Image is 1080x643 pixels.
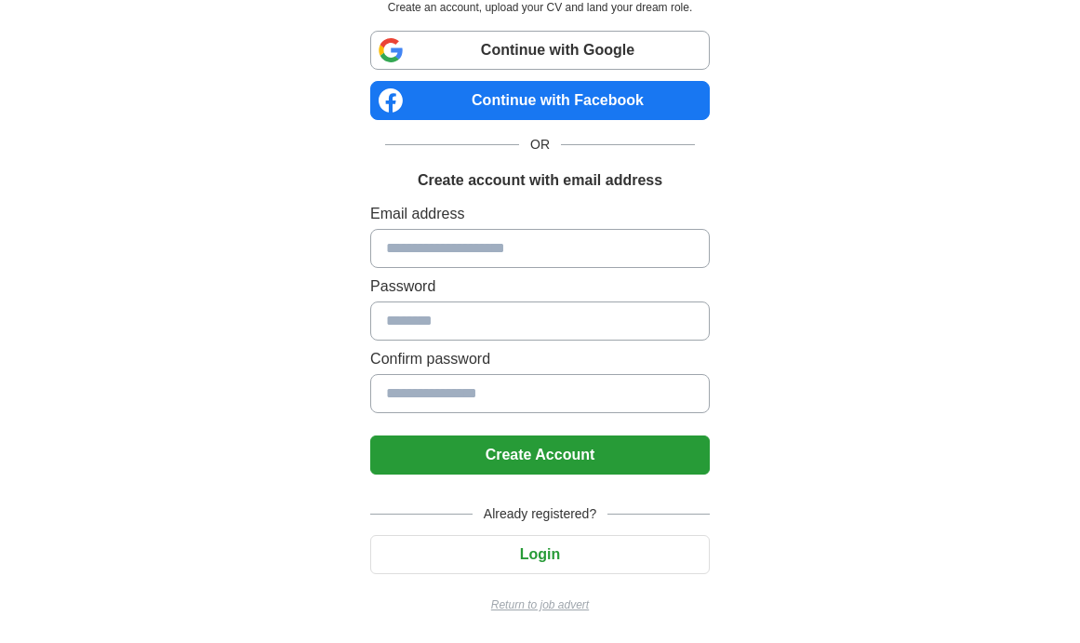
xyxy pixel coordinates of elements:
label: Email address [370,203,710,225]
a: Return to job advert [370,596,710,613]
span: Already registered? [473,504,607,524]
a: Continue with Google [370,31,710,70]
button: Create Account [370,435,710,475]
button: Login [370,535,710,574]
h1: Create account with email address [418,169,662,192]
label: Confirm password [370,348,710,370]
a: Continue with Facebook [370,81,710,120]
span: OR [519,135,561,154]
a: Login [370,546,710,562]
label: Password [370,275,710,298]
